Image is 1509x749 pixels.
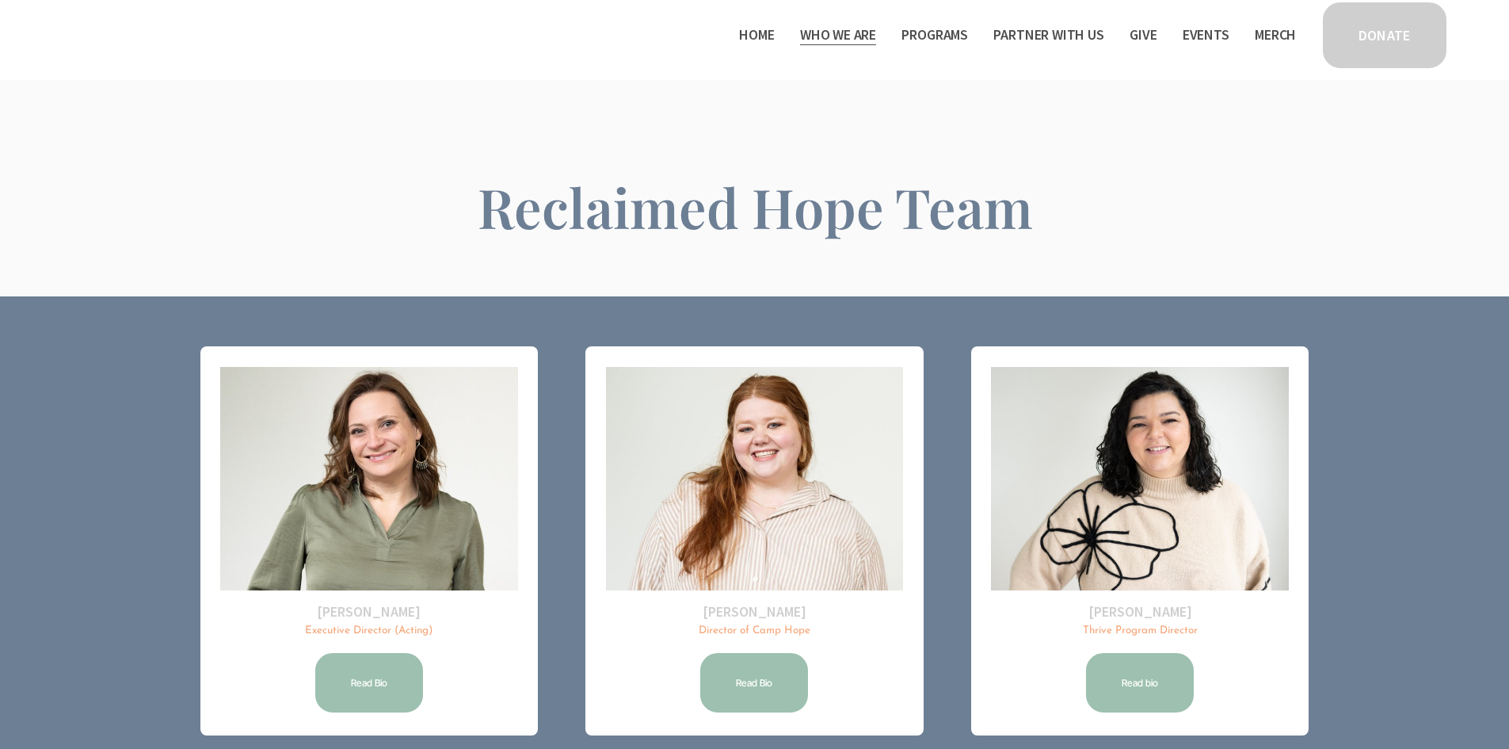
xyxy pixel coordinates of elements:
h2: [PERSON_NAME] [220,602,517,621]
a: Read bio [1084,651,1196,715]
a: Home [739,22,774,48]
a: folder dropdown [901,22,968,48]
span: Partner With Us [993,24,1103,47]
a: Read Bio [698,651,810,715]
p: Director of Camp Hope [606,624,903,639]
span: Reclaimed Hope Team [478,170,1033,243]
p: Thrive Program Director [991,624,1288,639]
a: Events [1183,22,1229,48]
a: Merch [1255,22,1296,48]
span: Programs [901,24,968,47]
span: Who We Are [800,24,876,47]
a: folder dropdown [993,22,1103,48]
h2: [PERSON_NAME] [991,602,1288,621]
h2: [PERSON_NAME] [606,602,903,621]
a: Read Bio [313,651,425,715]
a: folder dropdown [800,22,876,48]
p: Executive Director (Acting) [220,624,517,639]
a: Give [1130,22,1157,48]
